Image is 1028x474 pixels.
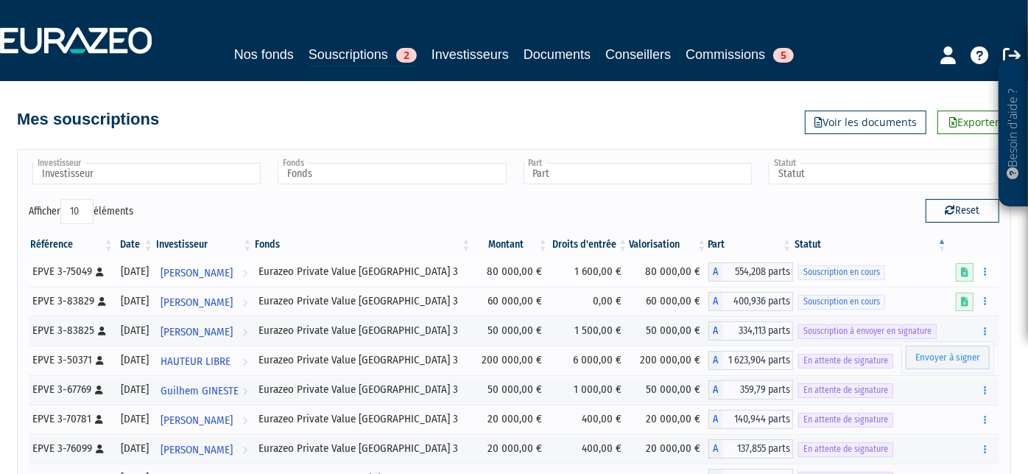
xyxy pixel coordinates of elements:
span: A [708,410,723,429]
a: Voir les documents [805,111,926,134]
a: Exporter [937,111,1011,134]
td: 60 000,00 € [629,287,708,316]
span: 140,944 parts [723,410,794,429]
span: 334,113 parts [723,321,794,341]
label: Afficher éléments [29,199,133,224]
td: 6 000,00 € [549,346,629,375]
div: [DATE] [120,382,149,397]
div: EPVE 3-50371 [32,352,110,368]
div: [DATE] [120,411,149,427]
th: Valorisation: activer pour trier la colonne par ordre croissant [629,232,708,257]
i: Voir l'investisseur [242,407,247,434]
th: Droits d'entrée: activer pour trier la colonne par ordre croissant [549,232,629,257]
a: Investisseurs [432,44,509,65]
span: A [708,380,723,400]
span: En attente de signature [798,383,893,397]
a: Nos fonds [234,44,294,65]
i: [Français] Personne physique [96,445,104,453]
td: 20 000,00 € [629,434,708,464]
th: Montant: activer pour trier la colonne par ordre croissant [473,232,549,257]
div: EPVE 3-83829 [32,293,110,309]
div: A - Eurazeo Private Value Europe 3 [708,351,794,370]
td: 20 000,00 € [473,434,549,464]
th: Statut : activer pour trier la colonne par ordre d&eacute;croissant [793,232,948,257]
div: A - Eurazeo Private Value Europe 3 [708,292,794,311]
i: [Français] Personne physique [96,268,104,276]
select: Afficheréléments [60,199,94,224]
td: 80 000,00 € [629,257,708,287]
td: 80 000,00 € [473,257,549,287]
div: Eurazeo Private Value [GEOGRAPHIC_DATA] 3 [258,264,467,279]
i: [Français] Personne physique [96,356,104,365]
a: [PERSON_NAME] [155,257,253,287]
span: Souscription en cours [798,295,885,309]
div: A - Eurazeo Private Value Europe 3 [708,410,794,429]
span: 554,208 parts [723,262,794,282]
div: Eurazeo Private Value [GEOGRAPHIC_DATA] 3 [258,293,467,309]
div: A - Eurazeo Private Value Europe 3 [708,439,794,459]
td: 200 000,00 € [629,346,708,375]
div: Eurazeo Private Value [GEOGRAPHIC_DATA] 3 [258,441,467,456]
div: [DATE] [120,293,149,309]
span: Guilhem GINESTE [161,377,239,405]
span: [PERSON_NAME] [161,318,233,346]
div: EPVE 3-83825 [32,323,110,338]
span: 359,79 parts [723,380,794,400]
span: En attente de signature [798,354,893,368]
span: A [708,292,723,311]
td: 50 000,00 € [629,316,708,346]
span: [PERSON_NAME] [161,436,233,464]
td: 60 000,00 € [473,287,549,316]
a: Conseillers [605,44,671,65]
th: Fonds: activer pour trier la colonne par ordre croissant [253,232,472,257]
div: [DATE] [120,264,149,279]
td: 1 500,00 € [549,316,629,346]
a: Souscriptions2 [309,44,417,67]
td: 50 000,00 € [473,375,549,405]
p: Besoin d'aide ? [1005,67,1022,200]
a: Envoyer à signer [906,346,990,370]
span: 2 [396,48,417,63]
span: En attente de signature [798,413,893,427]
span: 5 [773,48,794,63]
a: [PERSON_NAME] [155,405,253,434]
span: 1 623,904 parts [723,351,794,370]
td: 50 000,00 € [473,316,549,346]
div: A - Eurazeo Private Value Europe 3 [708,321,794,341]
div: A - Eurazeo Private Value Europe 3 [708,380,794,400]
a: [PERSON_NAME] [155,434,253,464]
a: Commissions5 [686,44,794,65]
span: [PERSON_NAME] [161,407,233,434]
td: 1 000,00 € [549,375,629,405]
span: 137,855 parts [723,439,794,459]
i: [Français] Personne physique [98,297,106,306]
th: Part: activer pour trier la colonne par ordre croissant [708,232,794,257]
th: Date: activer pour trier la colonne par ordre croissant [115,232,155,257]
h4: Mes souscriptions [17,111,159,128]
td: 20 000,00 € [629,405,708,434]
span: A [708,439,723,459]
i: Voir l'investisseur [242,377,247,405]
div: A - Eurazeo Private Value Europe 3 [708,262,794,282]
div: Eurazeo Private Value [GEOGRAPHIC_DATA] 3 [258,411,467,427]
span: HAUTEUR LIBRE [161,348,230,375]
div: [DATE] [120,441,149,456]
i: Voir l'investisseur [242,318,247,346]
i: Voir l'investisseur [242,436,247,464]
i: Voir l'investisseur [242,259,247,287]
div: EPVE 3-67769 [32,382,110,397]
i: Voir l'investisseur [242,289,247,316]
a: Documents [524,44,591,65]
div: [DATE] [120,352,149,368]
td: 20 000,00 € [473,405,549,434]
div: Eurazeo Private Value [GEOGRAPHIC_DATA] 3 [258,323,467,338]
span: Souscription à envoyer en signature [798,324,937,338]
td: 400,00 € [549,434,629,464]
span: 400,936 parts [723,292,794,311]
span: A [708,351,723,370]
a: [PERSON_NAME] [155,316,253,346]
a: [PERSON_NAME] [155,287,253,316]
div: EPVE 3-75049 [32,264,110,279]
td: 400,00 € [549,405,629,434]
td: 1 600,00 € [549,257,629,287]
